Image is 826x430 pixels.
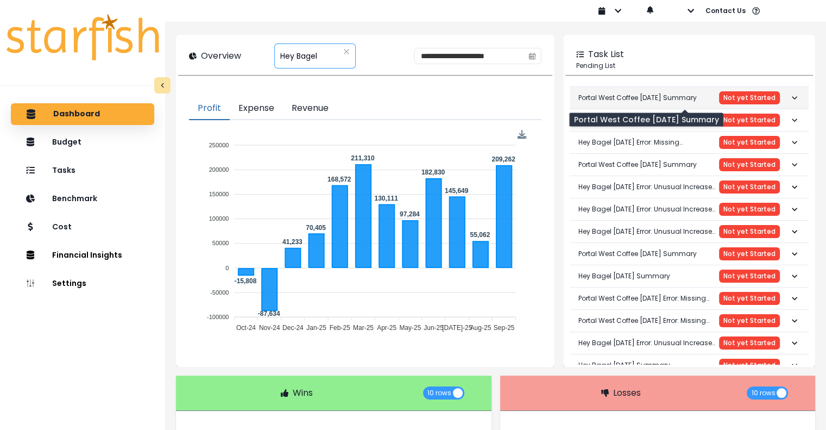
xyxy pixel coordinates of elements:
[723,317,775,325] span: Not yet Started
[11,160,154,182] button: Tasks
[723,228,775,235] span: Not yet Started
[207,314,229,320] tspan: -100000
[578,196,719,223] p: Hey Bagel [DATE] Error: Unusual Increase in Internet & TV Services
[578,173,719,201] p: Hey Bagel [DATE] Error: Unusual Increase in Interest Earned Revenue
[723,161,775,169] span: Not yet Started
[578,352,670,379] p: Hey Bagel [DATE] Summary
[343,48,350,55] svg: close
[576,61,802,71] p: Pending List
[723,183,775,191] span: Not yet Started
[723,139,775,146] span: Not yet Started
[578,151,697,178] p: Portal West Coffee [DATE] Summary
[330,324,350,332] tspan: Feb-25
[723,116,775,124] span: Not yet Started
[282,324,304,332] tspan: Dec-24
[11,273,154,295] button: Settings
[570,132,809,153] button: Hey Bagel [DATE] Error: Missing Depreciation ExpenseNot yet Started
[578,285,719,312] p: Portal West Coffee [DATE] Error: Missing Employer Payroll Taxes
[259,324,280,332] tspan: Nov-24
[570,154,809,176] button: Portal West Coffee [DATE] SummaryNot yet Started
[225,265,229,271] tspan: 0
[578,129,719,156] p: Hey Bagel [DATE] Error: Missing Depreciation Expense
[528,52,536,60] svg: calendar
[723,272,775,280] span: Not yet Started
[209,142,229,148] tspan: 250000
[209,215,229,222] tspan: 100000
[570,354,809,376] button: Hey Bagel [DATE] SummaryNot yet Started
[11,103,154,125] button: Dashboard
[427,387,451,400] span: 10 rows
[424,324,444,332] tspan: Jun-25
[570,87,809,109] button: Portal West Coffee [DATE] SummaryNot yet Started
[723,250,775,258] span: Not yet Started
[570,310,809,332] button: Portal West Coffee [DATE] Error: Missing Depreciation ExpenseNot yet Started
[723,339,775,347] span: Not yet Started
[11,132,154,153] button: Budget
[470,324,491,332] tspan: Aug-25
[52,138,81,147] p: Budget
[210,289,229,296] tspan: -50000
[578,307,719,334] p: Portal West Coffee [DATE] Error: Missing Depreciation Expense
[723,295,775,302] span: Not yet Started
[189,97,230,120] button: Profit
[11,188,154,210] button: Benchmark
[283,97,337,120] button: Revenue
[11,245,154,266] button: Financial Insights
[751,387,775,400] span: 10 rows
[306,324,326,332] tspan: Jan-25
[494,324,515,332] tspan: Sep-25
[570,332,809,354] button: Hey Bagel [DATE] Error: Unusual Increase in Taxes PaidNot yet Started
[570,109,809,131] button: Hey Bagel [DATE] Error: Consulting Fees InconsistencyNot yet Started
[613,387,641,400] p: Losses
[570,198,809,220] button: Hey Bagel [DATE] Error: Unusual Increase in Internet & TV ServicesNot yet Started
[578,218,719,245] p: Hey Bagel [DATE] Error: Unusual Increase in Repairs & Maintenance
[399,324,421,332] tspan: May-25
[578,329,719,357] p: Hey Bagel [DATE] Error: Unusual Increase in Taxes Paid
[377,324,396,332] tspan: Apr-25
[570,265,809,287] button: Hey Bagel [DATE] SummaryNot yet Started
[209,191,229,197] tspan: 150000
[570,288,809,309] button: Portal West Coffee [DATE] Error: Missing Employer Payroll TaxesNot yet Started
[212,240,229,246] tspan: 50000
[723,94,775,102] span: Not yet Started
[723,205,775,213] span: Not yet Started
[518,130,527,139] img: Download Profit
[11,216,154,238] button: Cost
[52,194,97,203] p: Benchmark
[570,243,809,265] button: Portal West Coffee [DATE] SummaryNot yet Started
[236,324,256,332] tspan: Oct-24
[353,324,374,332] tspan: Mar-25
[570,221,809,242] button: Hey Bagel [DATE] Error: Unusual Increase in Repairs & MaintenanceNot yet Started
[52,166,75,175] p: Tasks
[578,84,697,111] p: Portal West Coffee [DATE] Summary
[578,107,719,134] p: Hey Bagel [DATE] Error: Consulting Fees Inconsistency
[201,49,241,63] p: Overview
[723,362,775,369] span: Not yet Started
[293,387,313,400] p: Wins
[578,263,670,290] p: Hey Bagel [DATE] Summary
[209,166,229,173] tspan: 200000
[52,222,72,232] p: Cost
[280,45,317,67] span: Hey Bagel
[578,240,697,267] p: Portal West Coffee [DATE] Summary
[588,48,624,61] p: Task List
[442,324,472,332] tspan: [DATE]-25
[343,46,350,57] button: Clear
[570,176,809,198] button: Hey Bagel [DATE] Error: Unusual Increase in Interest Earned RevenueNot yet Started
[518,130,527,139] div: Menu
[230,97,283,120] button: Expense
[53,109,100,119] p: Dashboard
